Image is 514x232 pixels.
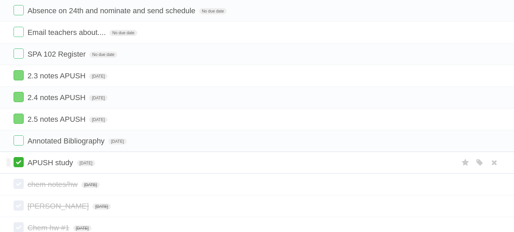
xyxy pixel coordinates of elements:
span: Email teachers about.... [27,28,107,37]
span: [DATE] [89,73,107,79]
label: Done [14,27,24,37]
span: 2.4 notes APUSH [27,93,87,102]
label: Done [14,92,24,102]
label: Done [14,157,24,167]
span: [DATE] [92,204,111,210]
span: APUSH study [27,158,75,167]
span: [DATE] [73,225,91,231]
span: chem notes/hw [27,180,79,189]
span: [PERSON_NAME] [27,202,90,210]
span: No due date [199,8,227,14]
label: Done [14,70,24,80]
label: Done [14,49,24,59]
label: Done [14,179,24,189]
label: Done [14,135,24,146]
span: [DATE] [89,95,107,101]
span: 2.3 notes APUSH [27,72,87,80]
label: Done [14,5,24,15]
label: Done [14,200,24,211]
span: Absence on 24th and nominate and send schedule [27,6,197,15]
span: [DATE] [108,138,127,144]
span: [DATE] [81,182,100,188]
span: 2.5 notes APUSH [27,115,87,123]
span: No due date [109,30,137,36]
span: [DATE] [89,117,107,123]
span: SPA 102 Register [27,50,87,58]
label: Done [14,114,24,124]
span: Annotated Bibliography [27,137,106,145]
span: No due date [89,52,117,58]
span: [DATE] [77,160,95,166]
label: Star task [459,157,472,168]
span: Chem hw #1 [27,224,71,232]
